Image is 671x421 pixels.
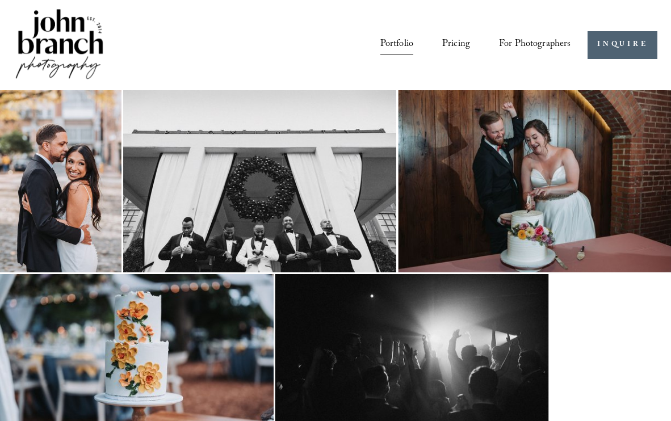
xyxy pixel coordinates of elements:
[380,35,413,55] a: Portfolio
[588,31,657,59] a: INQUIRE
[442,35,470,55] a: Pricing
[499,35,571,55] a: folder dropdown
[499,36,571,54] span: For Photographers
[14,7,106,83] img: John Branch IV Photography
[123,90,396,272] img: Group of men in tuxedos standing under a large wreath on a building's entrance.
